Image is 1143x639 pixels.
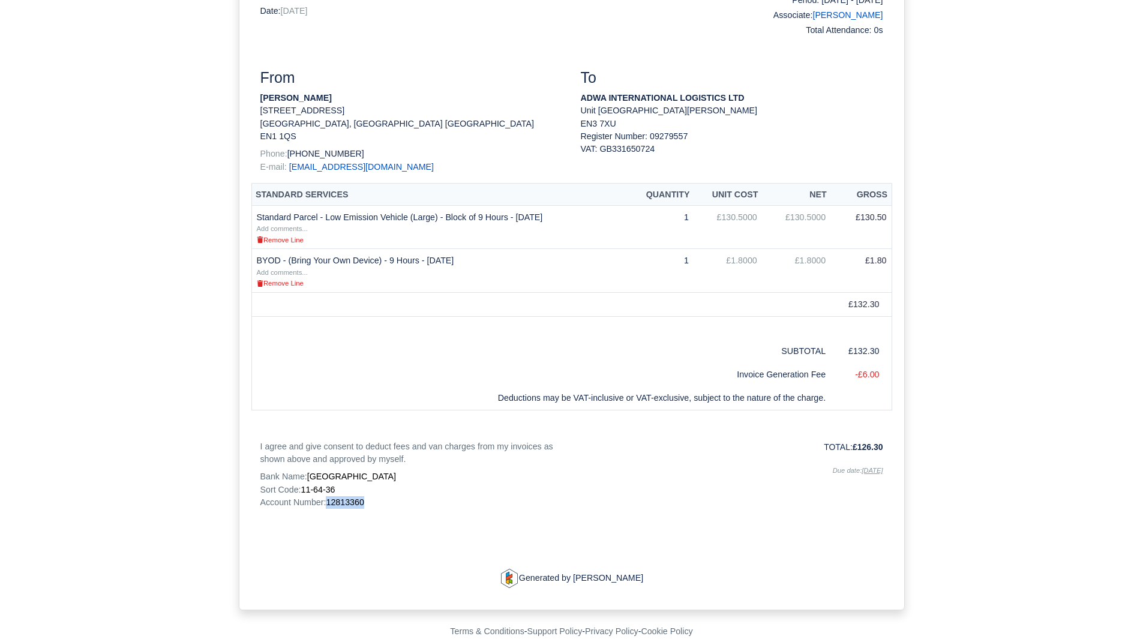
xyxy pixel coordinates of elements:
[257,278,304,287] a: Remove Line
[251,184,628,206] th: Standard Services
[581,93,745,103] strong: ADWA INTERNATIONAL LOGISTICS LTD
[741,25,883,35] h6: Total Attendance: 0s
[260,470,563,483] p: Bank Name:
[812,10,883,20] a: [PERSON_NAME]
[257,280,304,287] small: Remove Line
[251,205,628,249] td: Standard Parcel - Low Emission Vehicle (Large) - Block of 9 Hours - [DATE]
[581,440,883,454] p: TOTAL:
[260,93,332,103] strong: [PERSON_NAME]
[581,69,883,87] h3: To
[260,104,563,117] p: [STREET_ADDRESS]
[741,10,883,20] h6: Associate:
[862,467,883,474] u: [DATE]
[307,472,396,481] span: [GEOGRAPHIC_DATA]
[572,130,892,156] div: Register Number: 09279557
[257,223,308,233] a: Add comments...
[581,143,883,155] div: VAT: GB331650724
[260,118,563,130] p: [GEOGRAPHIC_DATA], [GEOGRAPHIC_DATA] [GEOGRAPHIC_DATA]
[260,130,563,143] p: EN1 1QS
[833,467,883,474] i: Due date:
[830,292,892,316] td: £132.30
[260,440,563,466] p: I agree and give consent to deduct fees and van charges from my invoices as shown above and appro...
[257,236,304,244] small: Remove Line
[762,340,830,363] td: SUBTOTAL
[853,442,883,452] strong: £126.30
[257,225,308,232] small: Add comments...
[694,205,762,249] td: £130.5000
[301,485,335,494] span: 11-64-36
[260,148,563,160] p: [PHONE_NUMBER]
[450,626,524,636] a: Terms & Conditions
[585,626,638,636] a: Privacy Policy
[257,267,308,277] a: Add comments...
[762,205,830,249] td: £130.5000
[251,363,830,386] td: Invoice Generation Fee
[251,386,830,410] td: Deductions may be VAT-inclusive or VAT-exclusive, subject to the nature of the charge.
[260,69,563,87] h3: From
[830,340,892,363] td: £132.30
[694,184,762,206] th: Unit Cost
[927,500,1143,639] iframe: Chat Widget
[289,162,434,172] a: [EMAIL_ADDRESS][DOMAIN_NAME]
[251,249,628,293] td: BYOD - (Bring Your Own Device) - 9 Hours - [DATE]
[260,5,723,17] p: Date:
[527,626,583,636] a: Support Policy
[260,484,563,496] p: Sort Code:
[230,625,914,638] div: - - -
[281,6,308,16] span: [DATE]
[260,162,287,172] span: E-mail:
[260,569,883,588] p: Generated by [PERSON_NAME]
[326,497,364,507] span: 12813360
[762,249,830,293] td: £1.8000
[257,235,304,244] a: Remove Line
[260,149,287,158] span: Phone:
[260,496,563,509] p: Account Number:
[628,249,694,293] td: 1
[581,104,883,117] p: Unit [GEOGRAPHIC_DATA][PERSON_NAME]
[257,269,308,276] small: Add comments...
[628,184,694,206] th: Quantity
[581,118,883,130] p: EN3 7XU
[830,205,892,249] td: £130.50
[830,184,892,206] th: Gross
[641,626,692,636] a: Cookie Policy
[628,205,694,249] td: 1
[830,249,892,293] td: £1.80
[762,184,830,206] th: Net
[830,363,892,386] td: -£6.00
[694,249,762,293] td: £1.8000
